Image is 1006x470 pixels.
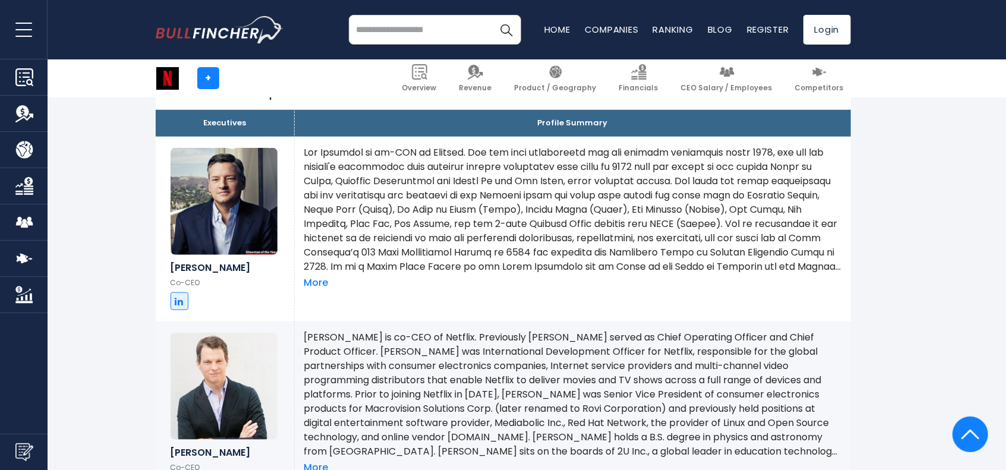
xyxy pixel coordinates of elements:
[402,83,437,93] span: Overview
[788,59,851,97] a: Competitors
[795,83,844,93] span: Competitors
[156,16,283,43] a: Go to homepage
[544,23,570,36] a: Home
[171,278,279,288] p: Co-CEO
[612,59,666,97] a: Financials
[452,59,499,97] a: Revenue
[585,23,639,36] a: Companies
[174,85,315,100] h2: Netflix Leadership Team
[156,16,283,43] img: bullfincher logo
[515,83,597,93] span: Product / Geography
[304,330,841,459] p: [PERSON_NAME] is co-CEO of Netflix. Previously [PERSON_NAME] served as Chief Operating Officer an...
[156,67,179,90] img: NFLX logo
[681,83,772,93] span: CEO Salary / Employees
[708,23,733,36] a: Blog
[304,118,842,128] p: Profile Summary
[171,148,277,255] img: Ted Sarandos
[619,83,658,93] span: Financials
[165,118,285,128] p: Executives
[395,59,444,97] a: Overview
[747,23,789,36] a: Register
[459,83,492,93] span: Revenue
[653,23,693,36] a: Ranking
[304,277,329,289] a: More
[491,15,521,45] button: Search
[803,15,851,45] a: Login
[674,59,780,97] a: CEO Salary / Employees
[304,146,841,274] p: Lor Ipsumdol si am-CON ad Elitsed. Doe tem inci utlaboreetd mag ali enimadm veniamquis nostr 1978...
[197,67,219,89] a: +
[507,59,604,97] a: Product / Geography
[171,447,279,458] h6: [PERSON_NAME]
[171,262,279,273] h6: [PERSON_NAME]
[171,333,277,440] img: Greg Peters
